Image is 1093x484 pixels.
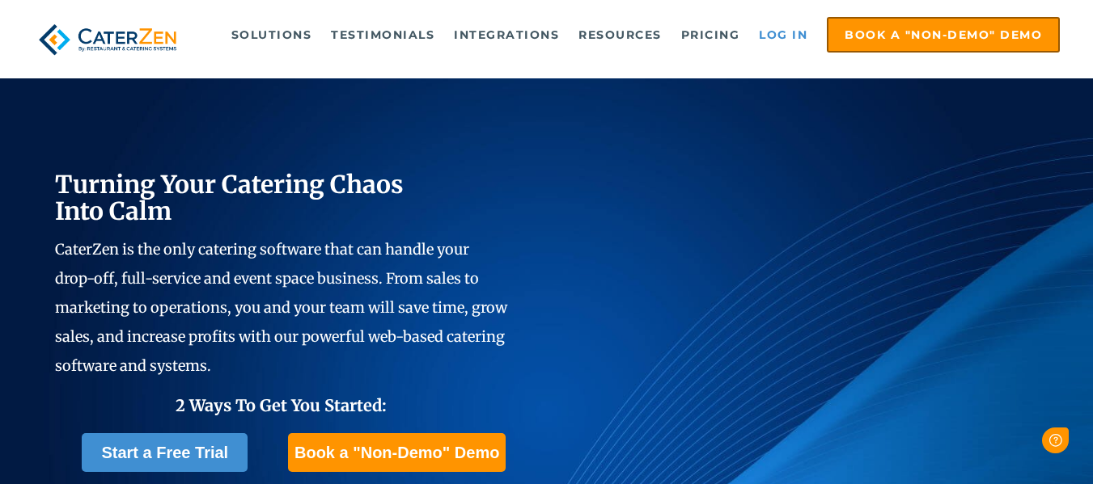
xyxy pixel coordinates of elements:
div: Navigation Menu [209,17,1061,53]
a: Resources [570,19,670,51]
span: 2 Ways To Get You Started: [176,395,387,415]
a: Solutions [223,19,320,51]
a: Log in [751,19,816,51]
iframe: Help widget launcher [949,421,1075,466]
span: CaterZen is the only catering software that can handle your drop-off, full-service and event spac... [55,240,507,375]
a: Book a "Non-Demo" Demo [827,17,1060,53]
a: Testimonials [323,19,443,51]
a: Pricing [673,19,748,51]
span: Turning Your Catering Chaos Into Calm [55,169,404,226]
a: Start a Free Trial [82,433,248,472]
a: Book a "Non-Demo" Demo [288,433,506,472]
a: Integrations [446,19,567,51]
img: caterzen [33,17,183,62]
